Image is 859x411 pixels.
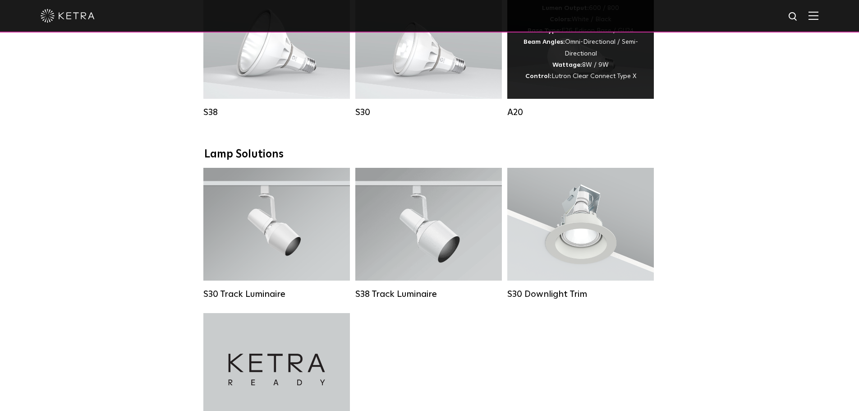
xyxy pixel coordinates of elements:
[507,289,654,300] div: S30 Downlight Trim
[355,168,502,300] a: S38 Track Luminaire Lumen Output:1100Colors:White / BlackBeam Angles:10° / 25° / 40° / 60°Wattage...
[551,73,636,79] span: Lutron Clear Connect Type X
[788,11,799,23] img: search icon
[41,9,95,23] img: ketra-logo-2019-white
[507,107,654,118] div: A20
[203,107,350,118] div: S38
[355,289,502,300] div: S38 Track Luminaire
[808,11,818,20] img: Hamburger%20Nav.svg
[204,148,655,161] div: Lamp Solutions
[203,289,350,300] div: S30 Track Luminaire
[203,168,350,300] a: S30 Track Luminaire Lumen Output:1100Colors:White / BlackBeam Angles:15° / 25° / 40° / 60° / 90°W...
[355,107,502,118] div: S30
[525,73,551,79] strong: Control:
[521,3,640,82] div: 600 / 800 White / Black E26 Edison Base / GU24 Omni-Directional / Semi-Directional 8W / 9W
[524,39,565,45] strong: Beam Angles:
[507,168,654,300] a: S30 Downlight Trim S30 Downlight Trim
[552,62,582,68] strong: Wattage:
